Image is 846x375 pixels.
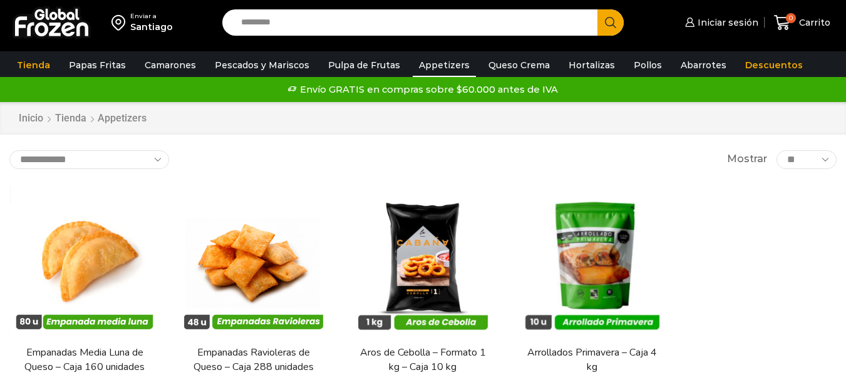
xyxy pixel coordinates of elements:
a: Arrollados Primavera – Caja 4 kg [525,346,660,374]
a: Hortalizas [562,53,621,77]
a: Pescados y Mariscos [209,53,316,77]
a: Iniciar sesión [682,10,758,35]
a: Camarones [138,53,202,77]
button: Search button [597,9,624,36]
a: Inicio [18,111,44,126]
img: address-field-icon.svg [111,12,130,33]
a: Empanadas Ravioleras de Queso – Caja 288 unidades [186,346,321,374]
a: Queso Crema [482,53,556,77]
a: Aros de Cebolla – Formato 1 kg – Caja 10 kg [355,346,490,374]
span: Iniciar sesión [694,16,758,29]
a: Empanadas Media Luna de Queso – Caja 160 unidades [17,346,152,374]
a: 0 Carrito [771,8,833,38]
a: Tienda [11,53,56,77]
div: Santiago [130,21,173,33]
span: Mostrar [727,152,767,167]
span: Carrito [796,16,830,29]
a: Pollos [627,53,668,77]
nav: Breadcrumb [18,111,147,126]
h1: Appetizers [98,112,147,124]
a: Pulpa de Frutas [322,53,406,77]
a: Abarrotes [674,53,733,77]
a: Papas Fritas [63,53,132,77]
a: Tienda [54,111,87,126]
a: Appetizers [413,53,476,77]
div: Enviar a [130,12,173,21]
select: Pedido de la tienda [9,150,169,169]
a: Descuentos [739,53,809,77]
span: 0 [786,13,796,23]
